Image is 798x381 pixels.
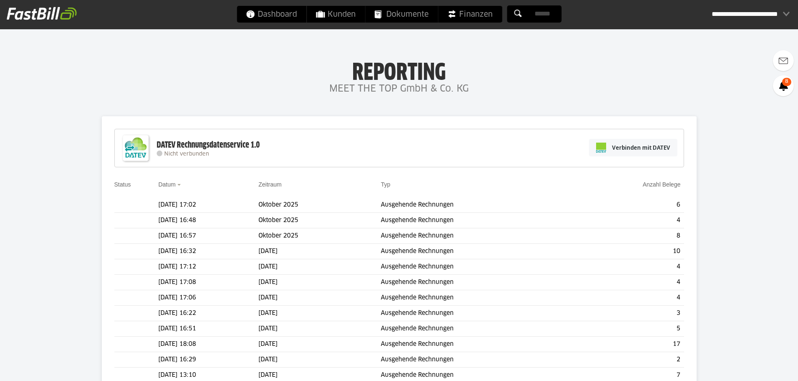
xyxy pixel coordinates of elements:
td: [DATE] 16:51 [158,321,258,337]
td: [DATE] [258,352,381,368]
span: Dokumente [374,6,429,23]
td: [DATE] [258,337,381,352]
td: [DATE] 17:06 [158,290,258,306]
td: [DATE] 17:08 [158,275,258,290]
td: Ausgehende Rechnungen [381,197,574,213]
td: Ausgehende Rechnungen [381,275,574,290]
td: Ausgehende Rechnungen [381,228,574,244]
td: Oktober 2025 [258,213,381,228]
td: [DATE] 16:22 [158,306,258,321]
td: 10 [574,244,684,259]
td: Ausgehende Rechnungen [381,337,574,352]
a: 8 [773,75,794,96]
a: Zeitraum [258,181,281,188]
td: Oktober 2025 [258,228,381,244]
td: 3 [574,306,684,321]
a: Anzahl Belege [643,181,680,188]
td: Ausgehende Rechnungen [381,290,574,306]
td: [DATE] 18:08 [158,337,258,352]
span: 8 [782,78,791,86]
td: 4 [574,213,684,228]
td: 4 [574,290,684,306]
td: [DATE] [258,306,381,321]
a: Verbinden mit DATEV [589,139,677,156]
span: Nicht verbunden [164,151,209,157]
td: Ausgehende Rechnungen [381,321,574,337]
a: Kunden [307,6,365,23]
a: Typ [381,181,390,188]
td: [DATE] [258,244,381,259]
td: 4 [574,259,684,275]
td: Ausgehende Rechnungen [381,306,574,321]
td: [DATE] 16:48 [158,213,258,228]
td: 17 [574,337,684,352]
a: Dokumente [365,6,438,23]
a: Dashboard [237,6,306,23]
a: Datum [158,181,176,188]
img: pi-datev-logo-farbig-24.svg [596,143,606,153]
td: 6 [574,197,684,213]
a: Finanzen [438,6,502,23]
td: Ausgehende Rechnungen [381,244,574,259]
td: [DATE] [258,321,381,337]
td: 2 [574,352,684,368]
img: DATEV-Datenservice Logo [119,131,152,165]
div: DATEV Rechnungsdatenservice 1.0 [157,140,260,151]
td: [DATE] [258,290,381,306]
td: 4 [574,275,684,290]
span: Verbinden mit DATEV [612,143,670,152]
a: Status [114,181,131,188]
td: [DATE] 16:57 [158,228,258,244]
td: [DATE] [258,275,381,290]
span: Finanzen [447,6,493,23]
td: [DATE] 16:32 [158,244,258,259]
img: fastbill_logo_white.png [7,7,77,20]
td: Oktober 2025 [258,197,381,213]
h1: Reporting [84,59,714,81]
td: [DATE] 17:12 [158,259,258,275]
td: 8 [574,228,684,244]
img: sort_desc.gif [177,184,183,186]
span: Kunden [316,6,356,23]
td: Ausgehende Rechnungen [381,352,574,368]
td: [DATE] [258,259,381,275]
td: [DATE] 17:02 [158,197,258,213]
td: Ausgehende Rechnungen [381,259,574,275]
td: 5 [574,321,684,337]
span: Dashboard [246,6,297,23]
td: [DATE] 16:29 [158,352,258,368]
td: Ausgehende Rechnungen [381,213,574,228]
iframe: Öffnet ein Widget, in dem Sie weitere Informationen finden [733,356,790,377]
